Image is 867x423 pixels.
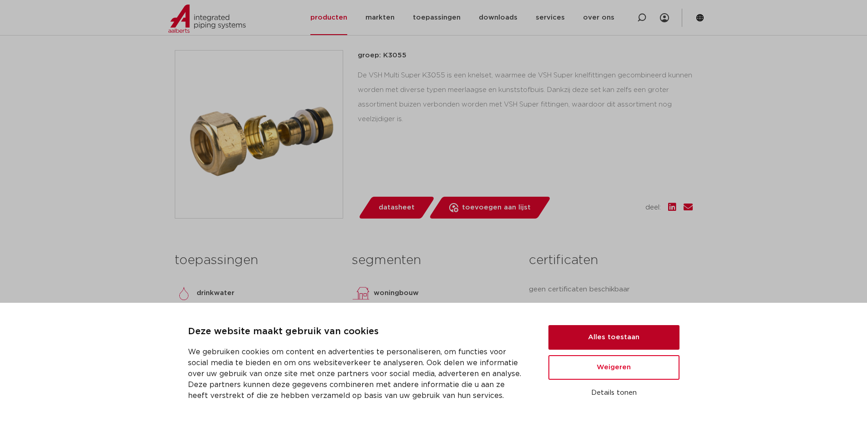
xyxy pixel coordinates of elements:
[358,197,435,219] a: datasheet
[197,288,234,299] p: drinkwater
[188,347,527,401] p: We gebruiken cookies om content en advertenties te personaliseren, om functies voor social media ...
[358,50,693,61] p: groep: K3055
[645,202,661,213] span: deel:
[188,325,527,339] p: Deze website maakt gebruik van cookies
[548,355,679,380] button: Weigeren
[175,51,343,218] img: Product Image for VSH Multi Super knelset
[548,385,679,401] button: Details tonen
[358,68,693,126] div: De VSH Multi Super K3055 is een knelset, waarmee de VSH Super knelfittingen gecombineerd kunnen w...
[352,251,515,270] h3: segmenten
[175,284,193,302] img: drinkwater
[374,288,419,299] p: woningbouw
[379,200,415,215] span: datasheet
[548,325,679,350] button: Alles toestaan
[175,251,338,270] h3: toepassingen
[352,284,370,302] img: woningbouw
[529,251,692,270] h3: certificaten
[462,200,531,215] span: toevoegen aan lijst
[529,284,692,295] p: geen certificaten beschikbaar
